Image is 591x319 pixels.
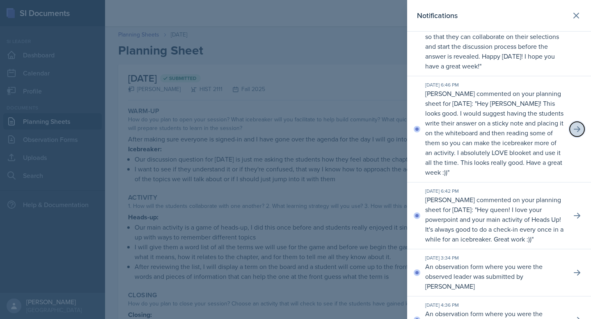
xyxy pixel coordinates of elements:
[425,254,565,262] div: [DATE] 3:34 PM
[425,205,564,244] p: Hey queen! I love your powerpoint and your main activity of Heads Up! It's always good to do a ch...
[425,301,565,309] div: [DATE] 4:36 PM
[425,187,565,195] div: [DATE] 6:42 PM
[417,10,458,21] h2: Notifications
[425,81,565,89] div: [DATE] 6:46 PM
[425,262,565,291] p: An observation form where you were the observed leader was submitted by [PERSON_NAME]
[425,195,565,244] p: [PERSON_NAME] commented on your planning sheet for [DATE]: " "
[425,89,565,177] p: [PERSON_NAME] commented on your planning sheet for [DATE]: " "
[425,99,564,177] p: Hey [PERSON_NAME]! This looks good. I would suggest having the students write their answer on a s...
